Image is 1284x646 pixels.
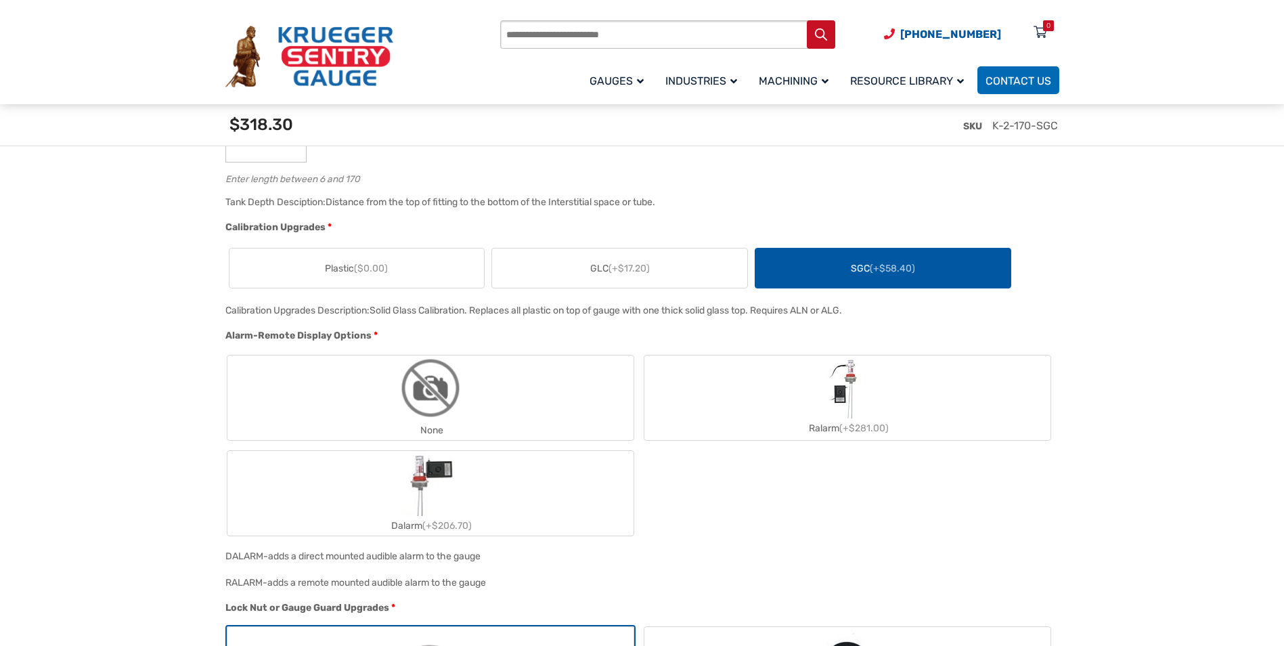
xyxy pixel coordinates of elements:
[391,601,395,615] abbr: required
[225,602,389,613] span: Lock Nut or Gauge Guard Upgrades
[227,516,634,536] div: Dalarm
[884,26,1001,43] a: Phone Number (920) 434-8860
[644,358,1050,438] label: Ralarm
[850,74,964,87] span: Resource Library
[581,64,657,96] a: Gauges
[665,74,737,87] span: Industries
[657,64,751,96] a: Industries
[963,121,982,132] span: SKU
[225,330,372,341] span: Alarm-Remote Display Options
[608,263,650,274] span: (+$17.20)
[842,64,977,96] a: Resource Library
[328,220,332,234] abbr: required
[759,74,828,87] span: Machining
[851,261,915,276] span: SGC
[374,328,378,343] abbr: required
[354,263,388,274] span: ($0.00)
[227,421,634,440] div: None
[370,305,842,316] div: Solid Glass Calibration. Replaces all plastic on top of gauge with one thick solid glass top. Req...
[870,263,915,274] span: (+$58.40)
[977,66,1059,94] a: Contact Us
[839,423,889,434] span: (+$281.00)
[900,28,1001,41] span: [PHONE_NUMBER]
[986,74,1051,87] span: Contact Us
[227,451,634,536] label: Dalarm
[422,520,472,532] span: (+$206.70)
[1046,20,1050,31] div: 0
[590,261,650,276] span: GLC
[225,196,326,208] span: Tank Depth Desciption:
[225,26,393,88] img: Krueger Sentry Gauge
[225,305,370,316] span: Calibration Upgrades Description:
[326,196,655,208] div: Distance from the top of fitting to the bottom of the Interstitial space or tube.
[590,74,644,87] span: Gauges
[751,64,842,96] a: Machining
[992,119,1058,132] span: K-2-170-SGC
[644,418,1050,438] div: Ralarm
[268,551,481,562] div: adds a direct mounted audible alarm to the gauge
[225,551,268,562] span: DALARM-
[227,356,634,440] label: None
[225,221,326,233] span: Calibration Upgrades
[225,577,267,588] span: RALARM-
[267,577,486,588] div: adds a remote mounted audible alarm to the gauge
[225,171,1053,184] div: Enter length between 6 and 170
[325,261,388,276] span: Plastic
